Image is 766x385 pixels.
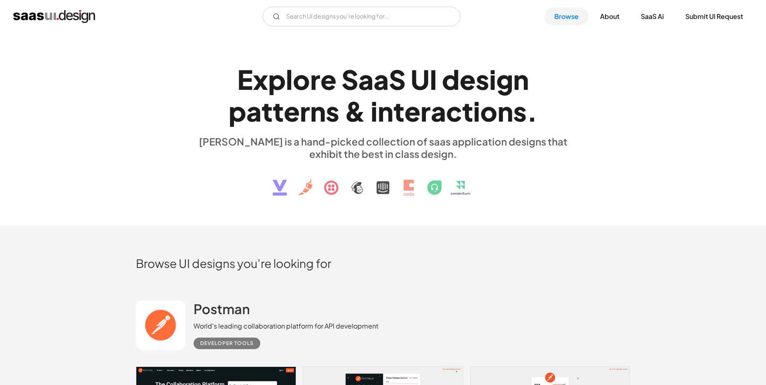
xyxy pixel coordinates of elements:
a: Submit UI Request [675,7,753,26]
div: c [446,95,462,127]
div: I [430,63,437,95]
img: text, icon, saas logo [258,160,508,203]
div: o [480,95,497,127]
div: e [460,63,476,95]
div: d [442,63,460,95]
div: s [476,63,489,95]
div: r [310,63,320,95]
div: Developer tools [200,338,254,348]
div: e [404,95,420,127]
a: Postman [194,300,250,321]
h1: Explore SaaS UI design patterns & interactions. [194,63,572,127]
div: s [513,95,527,127]
div: n [378,95,393,127]
div: a [358,63,374,95]
div: S [389,63,406,95]
div: e [320,63,336,95]
div: n [497,95,513,127]
div: i [371,95,378,127]
div: a [246,95,262,127]
h2: Browse UI designs you’re looking for [136,256,630,270]
a: home [13,10,95,23]
input: Search UI designs you're looking for... [263,7,460,26]
div: t [393,95,404,127]
div: . [527,95,537,127]
div: n [310,95,326,127]
div: s [326,95,339,127]
div: n [513,63,529,95]
a: About [590,7,629,26]
div: t [273,95,284,127]
div: x [253,63,268,95]
div: a [374,63,389,95]
div: S [341,63,358,95]
div: r [420,95,431,127]
div: i [489,63,496,95]
div: World's leading collaboration platform for API development [194,321,378,331]
div: p [229,95,246,127]
a: SaaS Ai [631,7,674,26]
div: t [262,95,273,127]
a: Browse [544,7,589,26]
div: o [293,63,310,95]
div: [PERSON_NAME] is a hand-picked collection of saas application designs that exhibit the best in cl... [194,135,572,160]
div: & [344,95,366,127]
div: E [237,63,253,95]
form: Email Form [263,7,460,26]
div: r [300,95,310,127]
div: g [496,63,513,95]
h2: Postman [194,300,250,317]
div: i [473,95,480,127]
div: t [462,95,473,127]
div: a [431,95,446,127]
div: e [284,95,300,127]
div: p [268,63,286,95]
div: l [286,63,293,95]
div: U [411,63,430,95]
